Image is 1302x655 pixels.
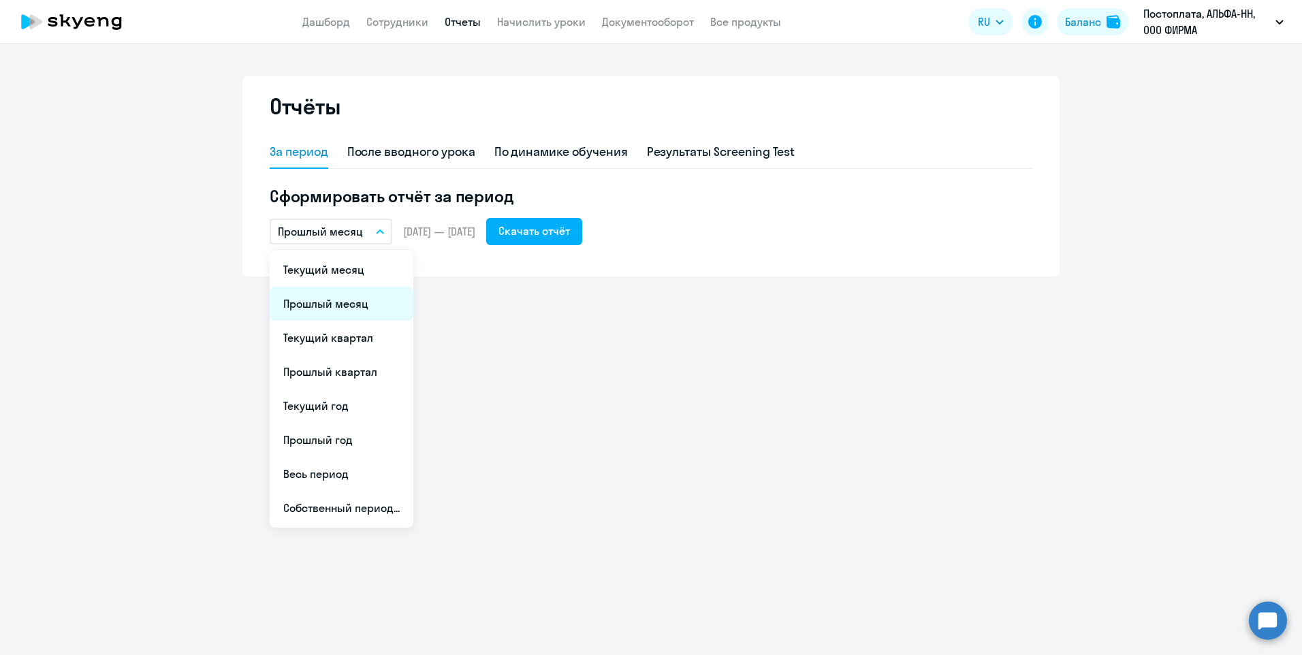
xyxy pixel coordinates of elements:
[347,143,475,161] div: После вводного урока
[1057,8,1128,35] button: Балансbalance
[270,219,392,244] button: Прошлый месяц
[978,14,990,30] span: RU
[710,15,781,29] a: Все продукты
[497,15,586,29] a: Начислить уроки
[1137,5,1290,38] button: Постоплата, АЛЬФА-НН, ООО ФИРМА
[647,143,795,161] div: Результаты Screening Test
[968,8,1013,35] button: RU
[366,15,428,29] a: Сотрудники
[270,185,1032,207] h5: Сформировать отчёт за период
[270,143,328,161] div: За период
[602,15,694,29] a: Документооборот
[1065,14,1101,30] div: Баланс
[445,15,481,29] a: Отчеты
[403,224,475,239] span: [DATE] — [DATE]
[270,93,340,120] h2: Отчёты
[494,143,628,161] div: По динамике обучения
[1107,15,1120,29] img: balance
[498,223,570,239] div: Скачать отчёт
[278,223,363,240] p: Прошлый месяц
[486,218,582,245] button: Скачать отчёт
[270,250,413,528] ul: RU
[1143,5,1270,38] p: Постоплата, АЛЬФА-НН, ООО ФИРМА
[302,15,350,29] a: Дашборд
